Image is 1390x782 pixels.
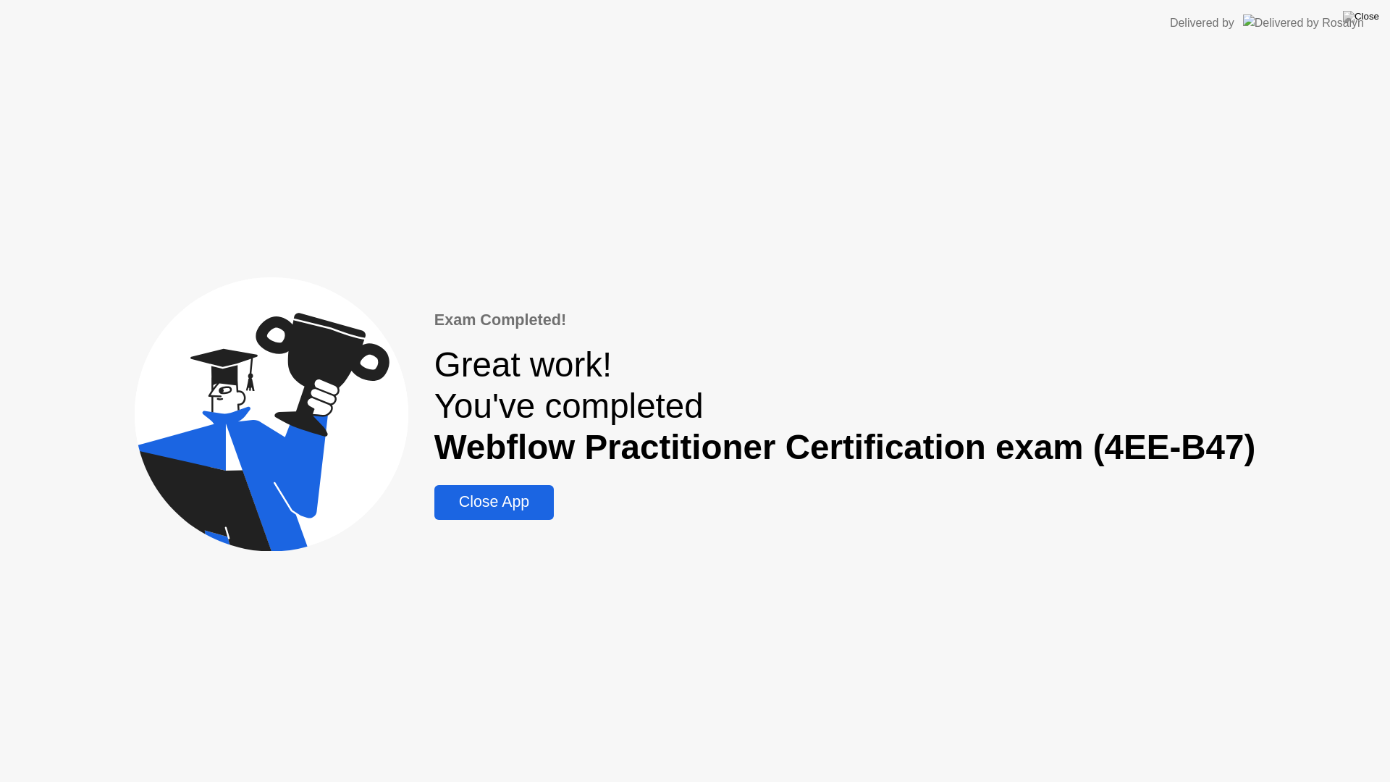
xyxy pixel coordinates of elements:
button: Close App [434,485,554,520]
b: Webflow Practitioner Certification exam (4EE-B47) [434,428,1255,466]
img: Close [1343,11,1379,22]
div: Great work! You've completed [434,344,1255,468]
div: Exam Completed! [434,308,1255,332]
div: Close App [439,493,549,511]
img: Delivered by Rosalyn [1243,14,1364,31]
div: Delivered by [1170,14,1234,32]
